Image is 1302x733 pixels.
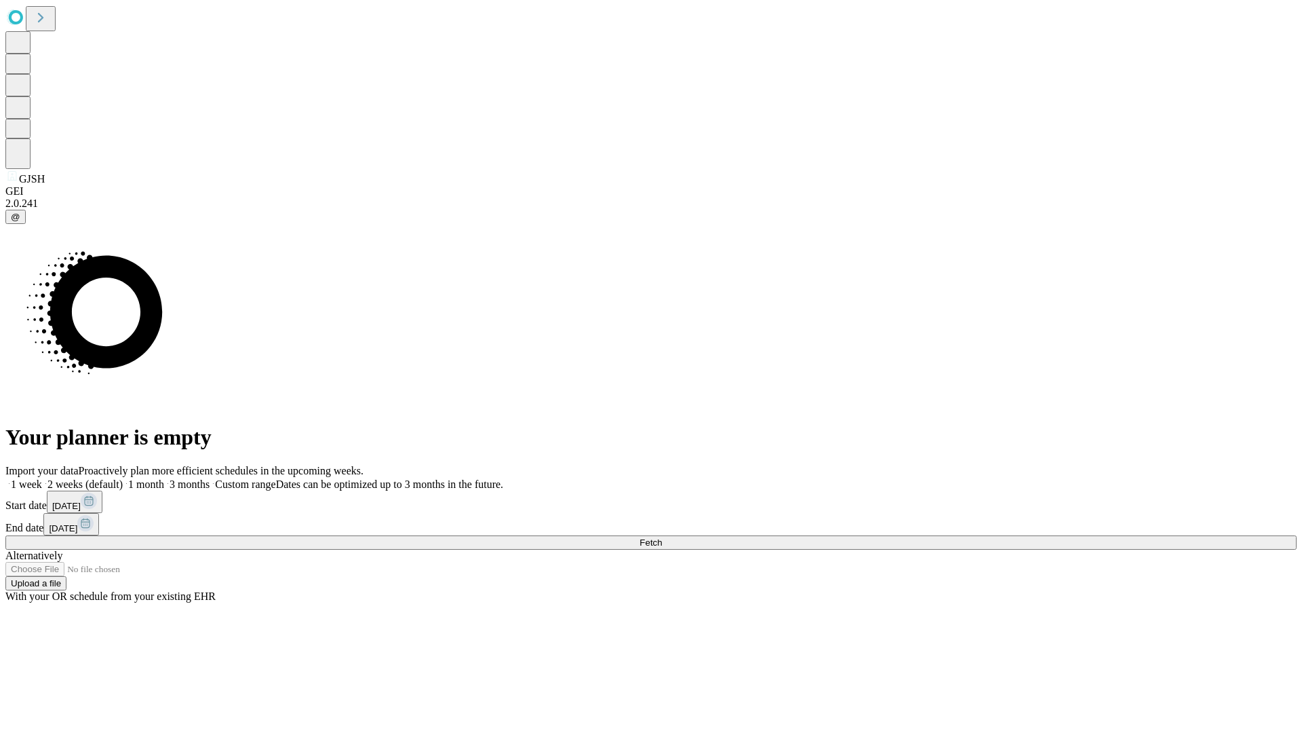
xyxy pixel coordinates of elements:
span: 1 month [128,478,164,490]
div: 2.0.241 [5,198,1297,210]
span: 1 week [11,478,42,490]
span: Fetch [639,538,662,548]
span: 2 weeks (default) [47,478,123,490]
span: Alternatively [5,550,62,561]
button: [DATE] [47,491,102,513]
span: Proactively plan more efficient schedules in the upcoming weeks. [79,465,363,476]
h1: Your planner is empty [5,425,1297,450]
div: Start date [5,491,1297,513]
button: @ [5,210,26,224]
span: Custom range [215,478,275,490]
span: Dates can be optimized up to 3 months in the future. [276,478,503,490]
span: [DATE] [52,501,81,511]
span: @ [11,212,20,222]
div: End date [5,513,1297,535]
span: GJSH [19,173,45,185]
span: Import your data [5,465,79,476]
span: [DATE] [49,523,77,533]
span: With your OR schedule from your existing EHR [5,590,216,602]
button: [DATE] [43,513,99,535]
button: Fetch [5,535,1297,550]
button: Upload a file [5,576,66,590]
div: GEI [5,185,1297,198]
span: 3 months [170,478,210,490]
